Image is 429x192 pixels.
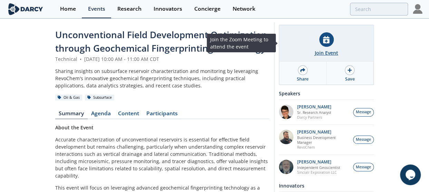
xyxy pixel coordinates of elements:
strong: About the Event [55,124,94,131]
div: Oil & Gas [55,95,82,101]
a: Participants [143,111,182,119]
div: Technical [DATE] 10:00 AM - 11:00 AM CDT [55,55,269,63]
button: Message [353,108,374,117]
div: Join Event [315,49,338,56]
img: 790b61d6-77b3-4134-8222-5cb555840c93 [279,160,293,174]
a: Summary [55,111,88,119]
p: Independent Geoscientist [297,165,340,170]
button: Message [353,136,374,144]
div: Innovators [154,6,182,12]
p: Darcy Partners [297,115,331,120]
p: Sinclair Exploration LLC [297,170,340,175]
span: Message [356,109,371,115]
p: Business Development Manager [297,135,350,145]
div: Save [345,76,354,82]
img: Profile [413,4,422,14]
span: Message [356,137,371,142]
div: Share [297,76,309,82]
img: pfbUXw5ZTiaeWmDt62ge [279,105,293,119]
input: Advanced Search [350,3,408,15]
img: 2k2ez1SvSiOh3gKHmcgF [279,130,293,144]
span: Message [356,164,371,170]
div: Home [60,6,76,12]
div: Sharing insights on subsurface reservoir characterization and monitoring by leveraging RevoChem's... [55,67,269,89]
div: Network [233,6,255,12]
div: Events [88,6,105,12]
div: Speakers [279,87,374,99]
a: Agenda [88,111,115,119]
p: [PERSON_NAME] [297,160,340,164]
div: Subsurface [85,95,115,101]
p: Sr. Research Analyst [297,110,331,115]
span: • [79,56,83,62]
p: [PERSON_NAME] [297,105,331,109]
button: Message [353,163,374,171]
iframe: chat widget [400,164,422,185]
p: RevoChem [297,145,350,150]
a: Content [115,111,143,119]
div: Concierge [194,6,221,12]
img: logo-wide.svg [7,3,45,15]
span: Unconventional Field Development Optimization through Geochemical Fingerprinting Technology [55,29,267,54]
div: Innovators [279,180,374,192]
p: Accurate characterization of unconventional reservoirs is essential for effective field developme... [55,136,269,179]
div: Research [117,6,142,12]
p: [PERSON_NAME] [297,130,350,135]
